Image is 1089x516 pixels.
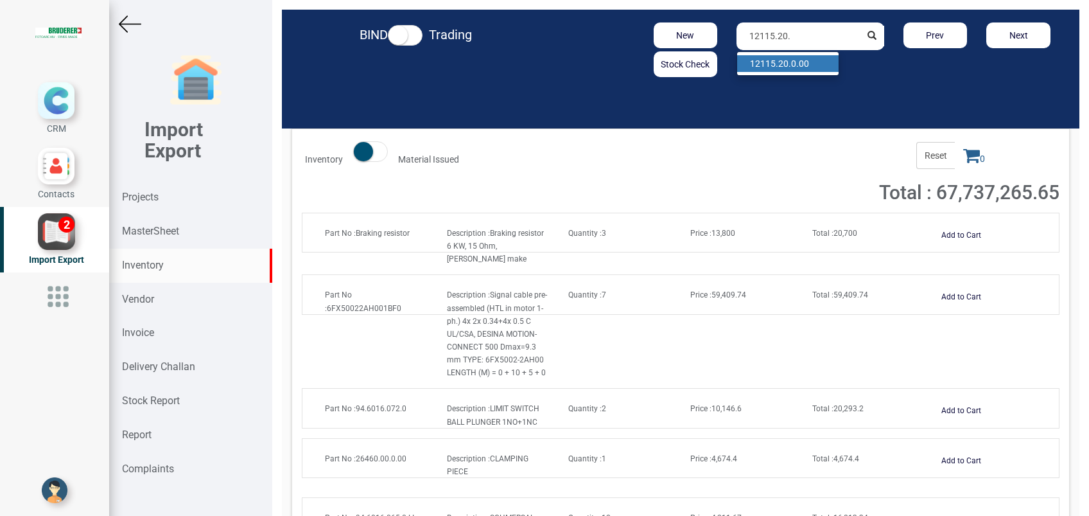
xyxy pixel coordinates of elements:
strong: Price : [690,404,711,413]
img: garage-closed.png [170,55,222,106]
input: Search by product [736,22,860,50]
strong: Description : [447,404,490,413]
strong: Trading [429,27,472,42]
span: 6FX50022AH001BF0 [325,290,401,312]
span: Contacts [38,189,74,199]
strong: Inventory [305,154,343,165]
strong: BIND [360,27,388,42]
strong: Quantity : [568,454,602,463]
span: 4,674.4 [690,454,737,463]
strong: Total : [812,454,833,463]
strong: Vendor [122,293,154,305]
strong: Stock Report [122,395,180,407]
span: Braking resistor 6 KW, 15 Ohm, [PERSON_NAME] make [447,229,544,263]
span: 26460.00.0.00 [325,454,406,463]
span: 59,409.74 [812,290,868,299]
button: Add to Cart [934,226,989,245]
strong: Inventory [122,259,164,271]
div: 2 [58,217,74,233]
strong: Quantity : [568,290,602,299]
strong: MasterSheet [122,225,179,237]
strong: Total : [812,229,833,238]
strong: Part No : [325,290,352,312]
strong: Part No : [325,229,356,238]
span: Reset [916,142,955,169]
strong: Description : [447,290,490,299]
strong: Part No : [325,404,356,413]
h2: Total : 67,737,265.65 [823,182,1059,203]
span: 20,700 [812,229,857,238]
span: CLAMPING PIECE [447,454,528,476]
span: CRM [47,123,66,134]
span: 13,800 [690,229,735,238]
span: Import Export [29,254,84,265]
button: Add to Cart [934,452,989,470]
strong: Complaints [122,463,174,475]
span: Braking resistor [325,229,410,238]
span: 7 [568,290,606,299]
span: 59,409.74 [690,290,746,299]
span: 10,146.6 [690,404,742,413]
strong: Part No : [325,454,356,463]
span: 1 [568,454,606,463]
span: LIMIT SWITCH BALL PLUNGER 1NO+1NC [447,404,539,426]
button: Add to Cart [934,402,989,420]
strong: Quantity : [568,229,602,238]
strong: Price : [690,454,711,463]
button: Stock Check [654,51,718,77]
strong: Report [122,429,152,441]
button: New [654,22,718,48]
span: Signal cable pre-assembled (HTL in motor 1-ph.) 4x 2x 0.34+4x 0.5 C UL/CSA, DESINA MOTION-CONNECT... [447,290,547,377]
span: 4,674.4 [812,454,859,463]
strong: Description : [447,229,490,238]
b: Import Export [144,118,203,162]
strong: Price : [690,229,711,238]
button: Next [986,22,1050,48]
strong: Total : [812,290,833,299]
span: 0 [955,142,993,169]
strong: Quantity : [568,404,602,413]
span: 3 [568,229,606,238]
strong: 12115.20. [750,58,791,69]
strong: Invoice [122,326,154,339]
strong: Material Issued [398,154,459,165]
button: Add to Cart [934,288,989,307]
button: Prev [903,22,968,48]
span: 20,293.2 [812,404,864,413]
strong: Price : [690,290,711,299]
a: 12115.20.0.00 [737,55,839,72]
strong: Description : [447,454,490,463]
strong: Delivery Challan [122,360,195,373]
strong: Total : [812,404,833,413]
span: 94.6016.072.0 [325,404,406,413]
strong: Projects [122,191,159,203]
span: 2 [568,404,606,413]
